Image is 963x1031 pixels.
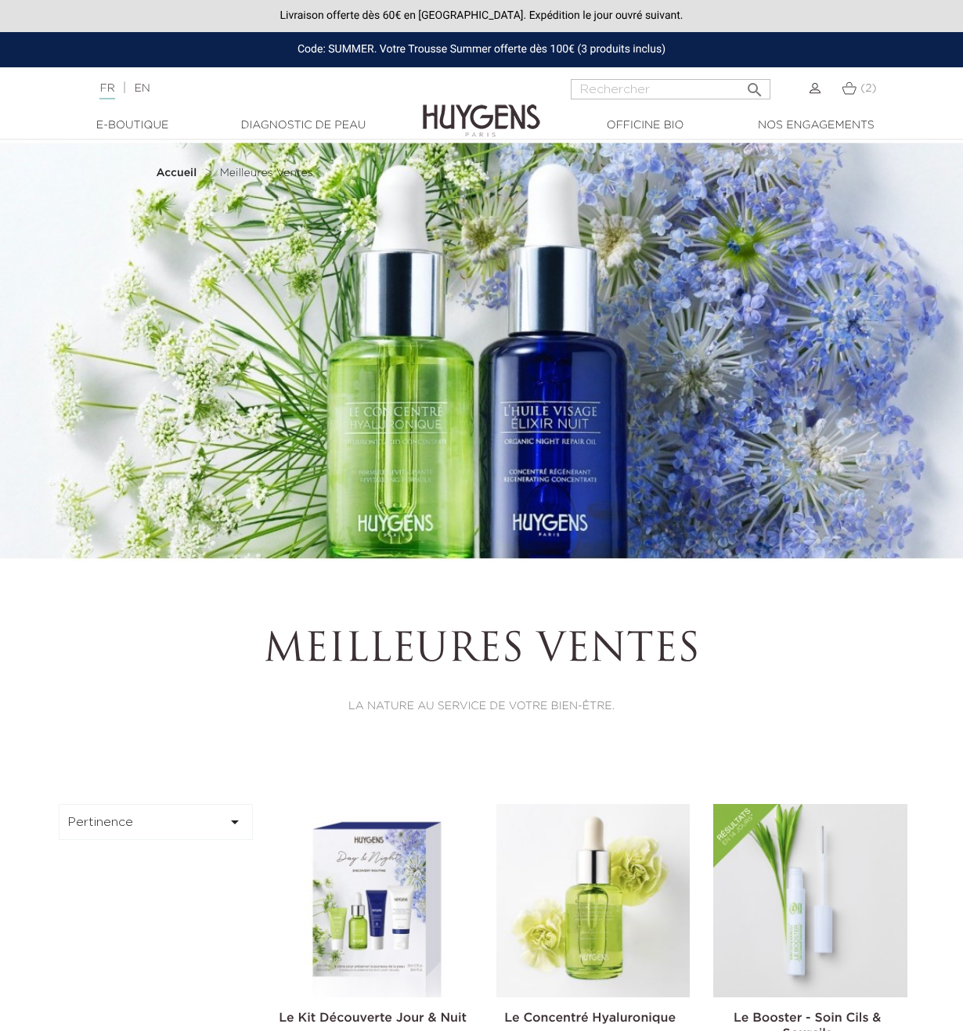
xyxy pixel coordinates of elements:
[220,168,313,178] span: Meilleures Ventes
[157,167,200,179] a: Accueil
[171,628,792,675] h1: Meilleures Ventes
[171,698,792,715] p: LA NATURE AU SERVICE DE VOTRE BIEN-ÊTRE.
[134,83,150,94] a: EN
[842,82,876,95] a: (2)
[99,83,114,99] a: FR
[738,117,894,134] a: Nos engagements
[713,804,907,997] img: Le Booster - Soin Cils & Sourcils
[504,1012,676,1025] a: Le Concentré Hyaluronique
[54,117,211,134] a: E-Boutique
[280,804,473,997] img: Le Kit Découverte Jour & Nuit
[225,117,381,134] a: Diagnostic de peau
[59,804,253,840] button: Pertinence
[567,117,723,134] a: Officine Bio
[423,79,540,139] img: Huygens
[496,804,690,997] img: Le Concentré Hyaluronique
[92,79,389,98] div: |
[220,167,313,179] a: Meilleures Ventes
[225,813,244,831] i: 
[571,79,770,99] input: Rechercher
[860,83,876,94] span: (2)
[741,74,769,96] button: 
[279,1012,467,1025] a: Le Kit Découverte Jour & Nuit
[157,168,197,178] strong: Accueil
[745,76,764,95] i: 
